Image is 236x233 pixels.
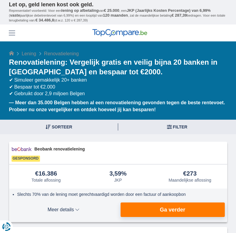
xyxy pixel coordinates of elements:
[92,29,147,37] img: TopCompare
[7,28,16,37] button: Menu
[35,18,54,22] span: € 34.486,8
[32,178,61,183] div: Totale aflossing
[9,8,227,23] p: Representatief voorbeeld: Voor een van , een ( jaarlijkse debetrentevoet van 6,99%) en een loopti...
[9,100,225,112] b: — Meer dan 35.000 Belgen hebben al een renovatielening gevonden tegen de beste rentevoet. Probeer...
[121,202,225,217] button: Ga verder
[173,125,188,129] span: Filter
[44,51,79,56] span: Renovatielening
[9,77,227,98] div: ✔ Simuleer gemakkelijk 20+ banken ✔ Bespaar tot €2.000 ✔ Gebruikt door 2,9 miljoen Belgen
[103,13,128,18] span: 120 maanden
[109,170,127,177] div: 3,59%
[9,2,227,8] p: Let op, geld lenen kost ook geld.
[9,57,227,77] h1: Renovatielening: Vergelijk gratis en veilig bijna 20 banken in [GEOGRAPHIC_DATA] en bespaar tot €...
[35,146,225,152] span: Beobank renovatielening
[12,202,116,217] button: Meer details
[35,170,57,177] div: €16.386
[127,8,211,13] span: JKP (Jaarlijks Kosten Percentage) van 6,99%
[12,156,40,162] span: Gesponsord
[114,178,122,183] div: JKP
[104,8,119,13] span: € 25.000
[160,207,185,212] span: Ga verder
[118,120,236,134] button: Filter
[61,8,99,13] span: lening op afbetaling
[12,207,116,212] span: Meer details
[168,178,211,183] div: Maandelijkse aflossing
[9,51,14,56] a: Home
[12,144,32,154] img: product.pl.alt Beobank
[22,51,36,56] a: Lening
[17,191,223,197] li: Slechts 70% van de lening moet gerechtvaardigd worden door een factuur of aankoopbon
[183,170,197,177] div: €273
[10,13,20,18] span: vaste
[171,13,187,18] span: € 287,39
